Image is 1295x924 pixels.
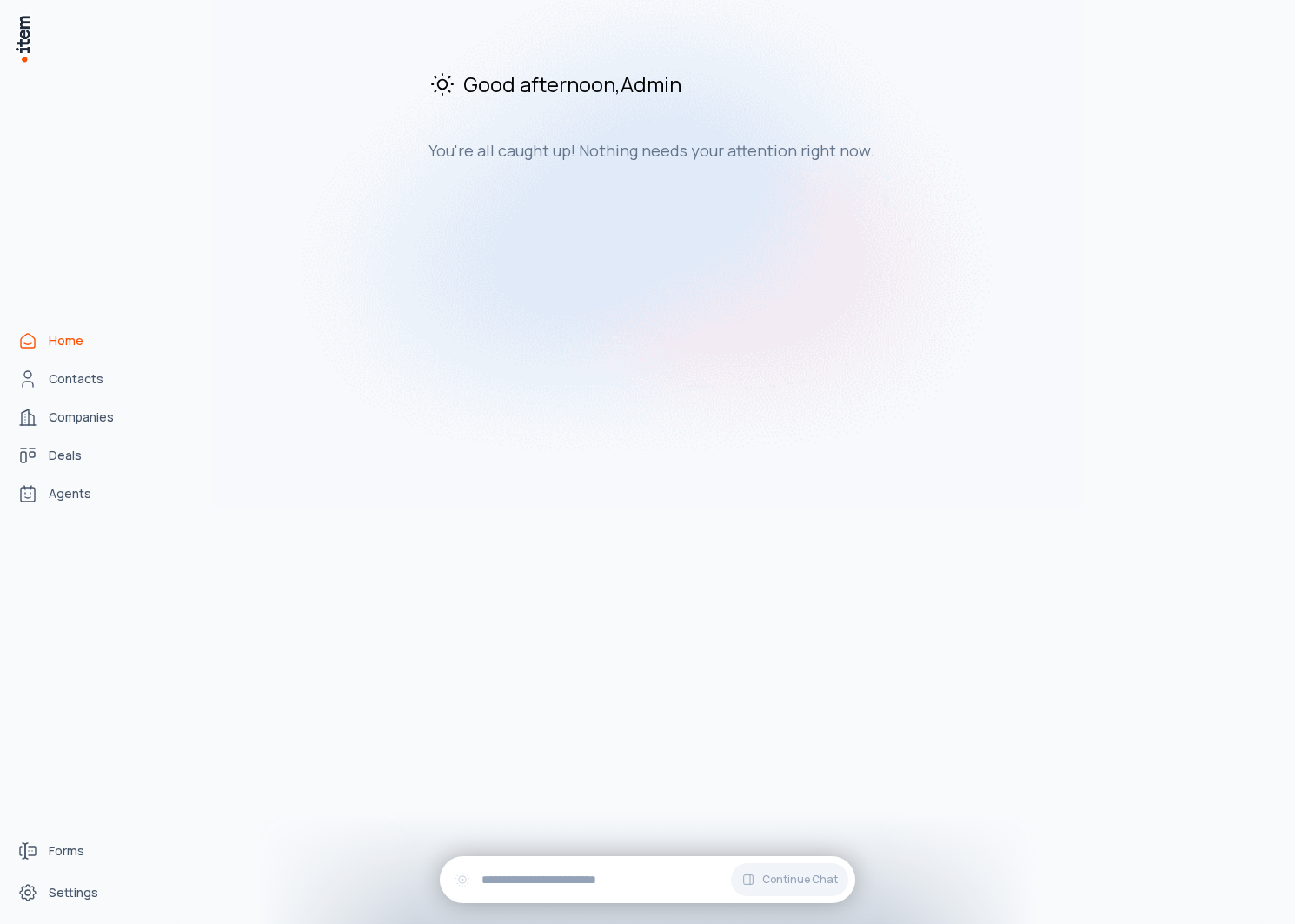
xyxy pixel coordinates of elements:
a: Settings [10,875,143,910]
span: Contacts [49,370,103,388]
a: Contacts [10,362,143,396]
a: Forms [10,834,143,868]
button: Continue Chat [731,863,848,896]
img: Item Brain Logo [14,14,31,63]
span: Deals [49,447,82,464]
h2: Good afternoon , Admin [428,70,1013,98]
span: Agents [49,485,91,502]
span: Forms [49,842,84,860]
a: Companies [10,400,143,435]
a: Agents [10,476,143,511]
span: Companies [49,409,114,426]
h3: You're all caught up! Nothing needs your attention right now. [428,140,1013,161]
a: Home [10,323,143,358]
a: deals [10,438,143,473]
span: Settings [49,884,98,901]
span: Home [49,332,83,349]
div: Continue Chat [440,856,855,903]
span: Continue Chat [762,873,838,887]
